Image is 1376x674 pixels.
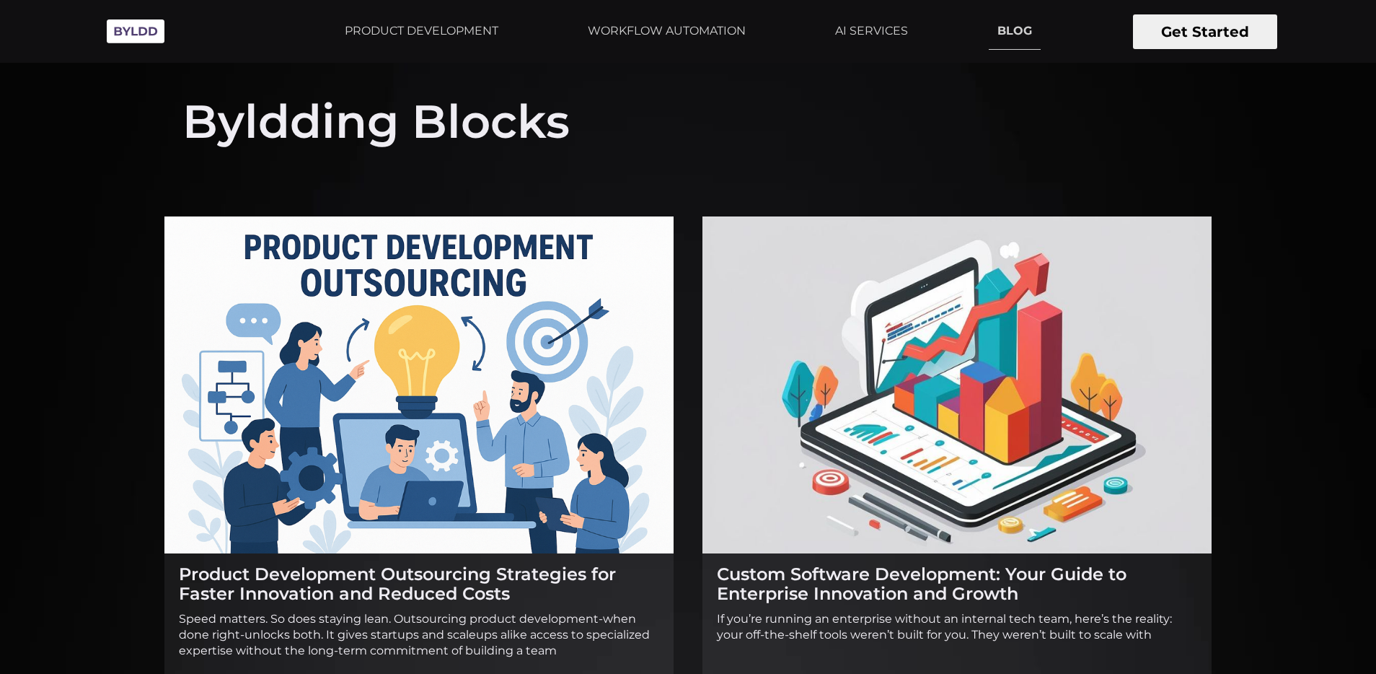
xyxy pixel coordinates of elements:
[164,216,674,553] img: Product Development Outsourcing Strategies for Faster Innovation and Reduced Costs
[179,611,659,659] p: Speed matters. So does staying lean. Outsourcing product development-when done right-unlocks both...
[179,564,659,604] h2: Product Development Outsourcing Strategies for Faster Innovation and Reduced Costs
[717,564,1197,604] h2: Custom Software Development: Your Guide to Enterprise Innovation and Growth
[989,13,1041,50] a: BLOG
[702,216,1212,553] img: Custom Software Development: Your Guide to Enterprise Innovation and Growth
[182,58,570,152] h1: Byldding Blocks
[717,553,1197,655] a: Custom Software Development: Your Guide to Enterprise Innovation and Growth If you’re running an ...
[336,13,507,49] a: PRODUCT DEVELOPMENT
[826,13,917,49] a: AI SERVICES
[179,553,659,670] a: Product Development Outsourcing Strategies for Faster Innovation and Reduced Costs Speed matters....
[1133,14,1277,49] button: Get Started
[579,13,754,49] a: WORKFLOW AUTOMATION
[100,12,172,51] img: Byldd - Product Development Company
[717,611,1197,643] p: If you’re running an enterprise without an internal tech team, here’s the reality: your off-the-s...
